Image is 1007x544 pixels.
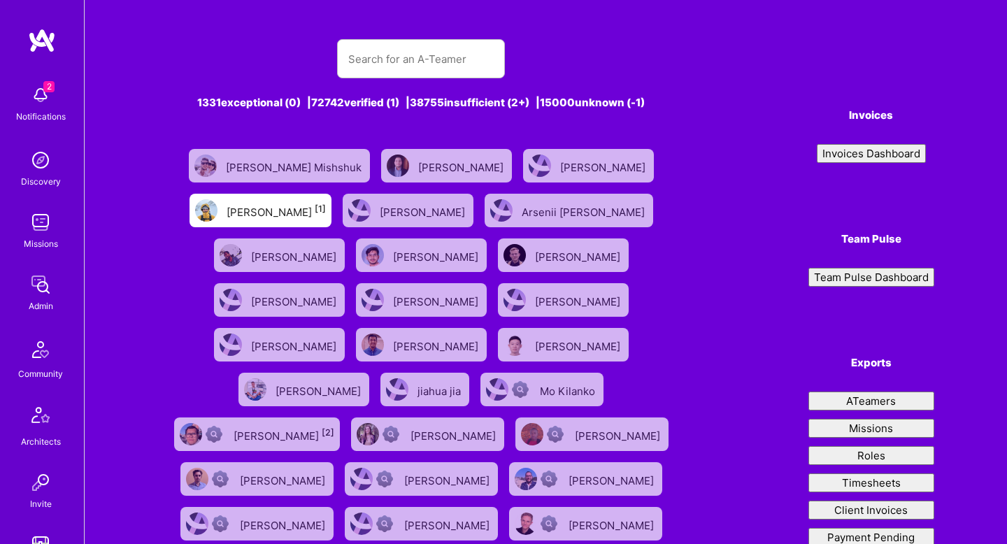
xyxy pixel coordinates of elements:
div: [PERSON_NAME] [418,157,506,175]
a: User AvatarNot Scrubbed[PERSON_NAME] [510,412,674,457]
img: User Avatar [362,334,384,356]
img: discovery [27,146,55,174]
img: User Avatar [521,423,543,445]
img: User Avatar [348,199,371,222]
div: Arsenii [PERSON_NAME] [522,201,648,220]
img: Not Scrubbed [383,426,399,443]
a: User Avatar[PERSON_NAME] [208,322,350,367]
button: ATeamers [808,392,934,410]
a: User Avatar[PERSON_NAME] [492,322,634,367]
a: User AvatarNot Scrubbed[PERSON_NAME] [345,412,510,457]
a: User Avatar[PERSON_NAME] [208,278,350,322]
img: Community [24,333,57,366]
div: [PERSON_NAME] [251,291,339,309]
div: 1331 exceptional (0) | 72742 verified (1) | 38755 insufficient (2+) | 15000 unknown (-1) [158,95,685,110]
div: [PERSON_NAME] [380,201,468,220]
img: Not Scrubbed [541,471,557,487]
div: jiahua jia [417,380,464,399]
img: User Avatar [220,289,242,311]
div: [PERSON_NAME] [535,291,623,309]
img: User Avatar [186,468,208,490]
img: bell [27,81,55,109]
a: User Avatar[PERSON_NAME] [517,143,659,188]
button: Team Pulse Dashboard [808,268,934,287]
img: User Avatar [490,199,513,222]
img: User Avatar [503,244,526,266]
img: Not Scrubbed [376,471,393,487]
button: Client Invoices [808,501,934,520]
div: Discovery [21,174,61,189]
div: [PERSON_NAME] [227,201,326,220]
img: User Avatar [486,378,508,401]
button: Invoices Dashboard [817,144,926,163]
a: Invoices Dashboard [808,144,934,163]
img: User Avatar [503,334,526,356]
div: Notifications [16,109,66,124]
a: User AvatarNot Scrubbed[PERSON_NAME] [175,457,339,501]
h4: Invoices [808,109,934,122]
a: User AvatarNot Scrubbed[PERSON_NAME][2] [169,412,345,457]
div: Missions [24,236,58,251]
div: Community [18,366,63,381]
div: [PERSON_NAME] [393,336,481,354]
a: User Avatar[PERSON_NAME] [337,188,479,233]
button: Roles [808,446,934,465]
img: Architects [24,401,57,434]
div: [PERSON_NAME] [276,380,364,399]
img: User Avatar [195,199,217,222]
a: User Avatar[PERSON_NAME] [492,233,634,278]
div: [PERSON_NAME] [393,291,481,309]
img: User Avatar [244,378,266,401]
div: [PERSON_NAME] [393,246,481,264]
img: User Avatar [362,244,384,266]
button: Timesheets [808,473,934,492]
a: User Avatar[PERSON_NAME] [376,143,517,188]
div: [PERSON_NAME] [560,157,648,175]
div: Architects [21,434,61,449]
a: User Avatar[PERSON_NAME] [233,367,375,412]
div: [PERSON_NAME] [251,336,339,354]
div: [PERSON_NAME] [404,515,492,533]
img: User Avatar [515,468,537,490]
div: [PERSON_NAME] [240,470,328,488]
a: User Avatar[PERSON_NAME] [350,322,492,367]
a: User AvatarNot Scrubbed[PERSON_NAME] [503,457,668,501]
img: Not Scrubbed [376,515,393,532]
a: User Avatar[PERSON_NAME] [350,278,492,322]
div: [PERSON_NAME] [569,515,657,533]
h4: Exports [808,357,934,369]
img: User Avatar [386,378,408,401]
input: Search for an A-Teamer [348,41,494,77]
img: Not Scrubbed [541,515,557,532]
a: User Avatar[PERSON_NAME] [208,233,350,278]
img: User Avatar [220,334,242,356]
img: User Avatar [350,468,373,490]
div: [PERSON_NAME] [251,246,339,264]
a: User Avatarjiahua jia [375,367,475,412]
img: Not Scrubbed [212,471,229,487]
div: Admin [29,299,53,313]
img: User Avatar [350,513,373,535]
img: User Avatar [529,155,551,177]
div: [PERSON_NAME] [410,425,499,443]
img: User Avatar [194,155,217,177]
a: User AvatarNot ScrubbedMo Kilanko [475,367,609,412]
h4: Team Pulse [808,233,934,245]
span: 2 [43,81,55,92]
img: User Avatar [503,289,526,311]
a: User AvatarArsenii [PERSON_NAME] [479,188,659,233]
div: [PERSON_NAME] [575,425,663,443]
img: logo [28,28,56,53]
img: User Avatar [180,423,202,445]
a: User Avatar[PERSON_NAME][1] [184,188,337,233]
sup: [1] [315,203,326,214]
img: admin teamwork [27,271,55,299]
sup: [2] [322,427,334,438]
div: [PERSON_NAME] [240,515,328,533]
div: Invite [30,496,52,511]
button: Missions [808,419,934,438]
div: [PERSON_NAME] Mishshuk [226,157,364,175]
img: User Avatar [186,513,208,535]
a: User AvatarNot Scrubbed[PERSON_NAME] [339,457,503,501]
